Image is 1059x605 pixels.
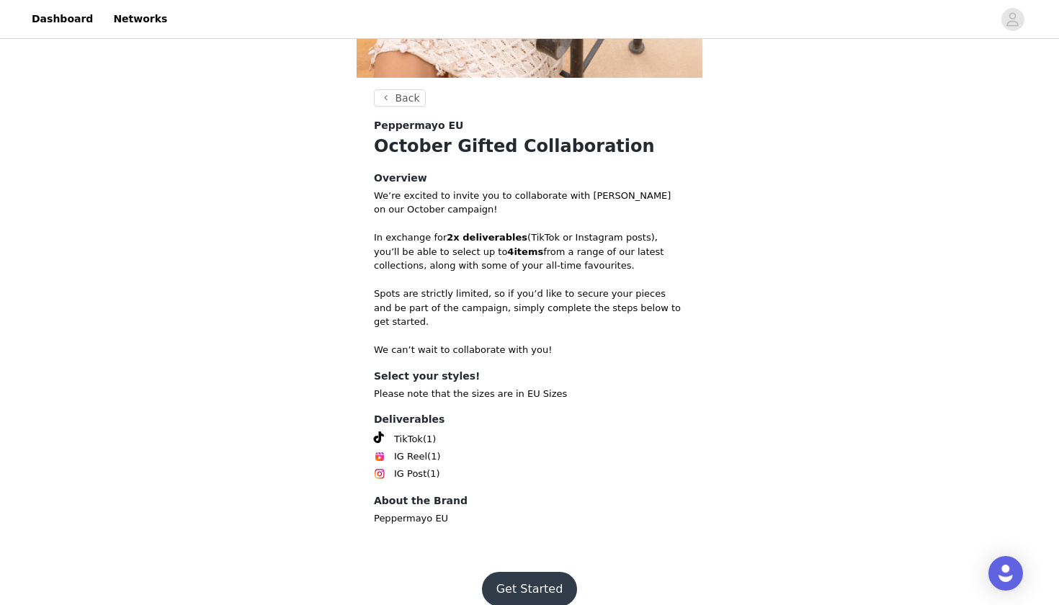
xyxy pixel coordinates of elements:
img: Instagram Reels Icon [374,451,385,462]
span: IG Reel [394,449,427,464]
p: Spots are strictly limited, so if you’d like to secure your pieces and be part of the campaign, s... [374,287,685,329]
p: We’re excited to invite you to collaborate with [PERSON_NAME] on our October campaign! [374,189,685,217]
img: Instagram Icon [374,468,385,480]
span: IG Post [394,467,426,481]
strong: 4 [507,246,514,257]
h4: Overview [374,171,685,186]
p: In exchange for (TikTok or Instagram posts), you’ll be able to select up to from a range of our l... [374,230,685,273]
span: (1) [427,449,440,464]
a: Networks [104,3,176,35]
strong: items [514,246,543,257]
p: We can’t wait to collaborate with you! [374,343,685,357]
button: Back [374,89,426,107]
span: TikTok [394,432,423,447]
strong: 2x deliverables [447,232,527,243]
h1: October Gifted Collaboration [374,133,685,159]
span: (1) [423,432,436,447]
h4: Deliverables [374,412,685,427]
span: (1) [426,467,439,481]
p: Peppermayo EU [374,511,685,526]
h4: About the Brand [374,493,685,508]
div: avatar [1006,8,1019,31]
a: Dashboard [23,3,102,35]
h4: Select your styles! [374,369,685,384]
div: Open Intercom Messenger [988,556,1023,591]
p: Please note that the sizes are in EU Sizes [374,387,685,401]
span: Peppermayo EU [374,118,463,133]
